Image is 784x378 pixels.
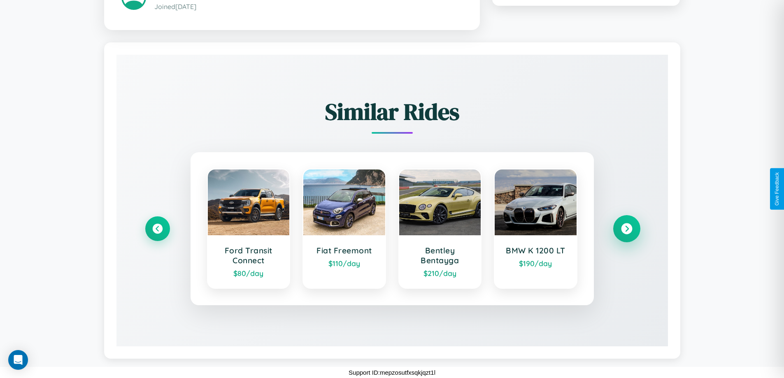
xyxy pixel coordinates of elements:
[216,269,281,278] div: $ 80 /day
[145,96,639,128] h2: Similar Rides
[407,246,473,265] h3: Bentley Bentayga
[8,350,28,370] div: Open Intercom Messenger
[207,169,291,289] a: Ford Transit Connect$80/day
[349,367,435,378] p: Support ID: mepzosutfxsqkjqzt1l
[774,172,780,206] div: Give Feedback
[407,269,473,278] div: $ 210 /day
[154,1,463,13] p: Joined [DATE]
[216,246,281,265] h3: Ford Transit Connect
[503,259,568,268] div: $ 190 /day
[312,259,377,268] div: $ 110 /day
[302,169,386,289] a: Fiat Freemont$110/day
[312,246,377,255] h3: Fiat Freemont
[494,169,577,289] a: BMW K 1200 LT$190/day
[398,169,482,289] a: Bentley Bentayga$210/day
[503,246,568,255] h3: BMW K 1200 LT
